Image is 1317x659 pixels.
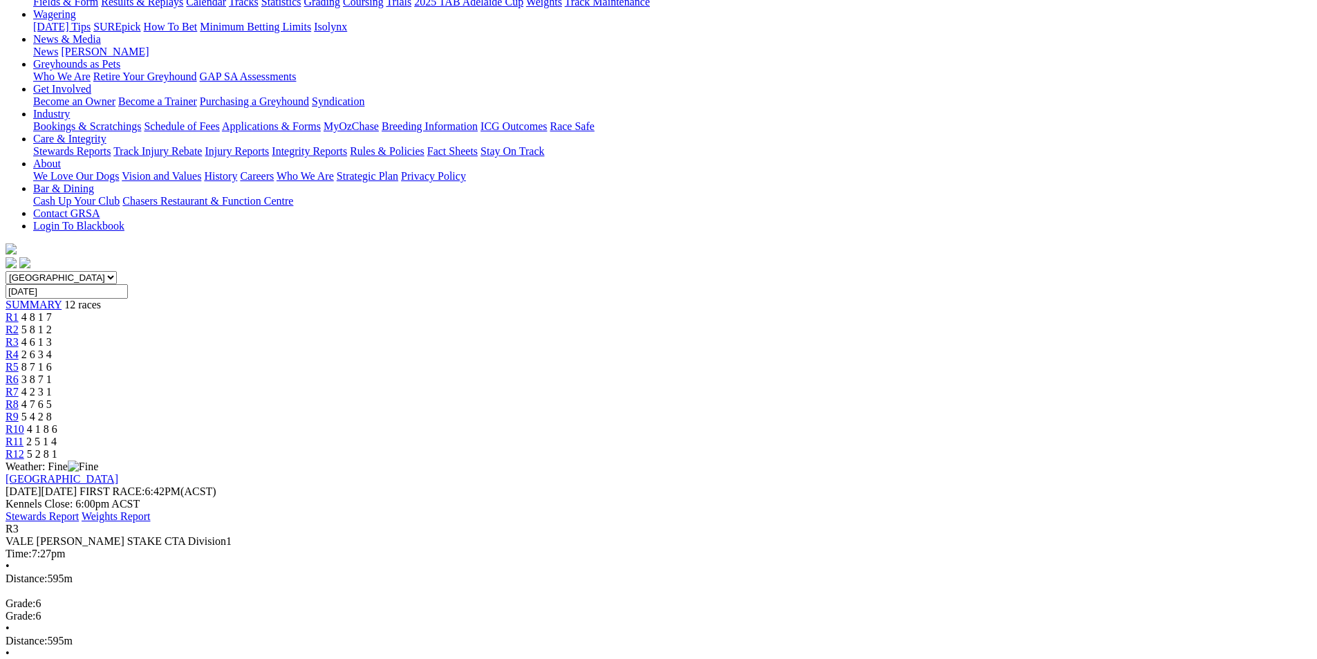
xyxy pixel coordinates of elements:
a: R5 [6,361,19,373]
a: Track Injury Rebate [113,145,202,157]
a: Vision and Values [122,170,201,182]
a: Race Safe [550,120,594,132]
span: 4 1 8 6 [27,423,57,435]
a: Strategic Plan [337,170,398,182]
a: Care & Integrity [33,133,106,145]
a: R10 [6,423,24,435]
a: SUREpick [93,21,140,33]
a: Careers [240,170,274,182]
a: Bar & Dining [33,183,94,194]
a: Wagering [33,8,76,20]
div: VALE [PERSON_NAME] STAKE CTA Division1 [6,535,1311,548]
a: We Love Our Dogs [33,170,119,182]
a: Cash Up Your Club [33,195,120,207]
span: [DATE] [6,485,41,497]
span: 4 2 3 1 [21,386,52,398]
a: Minimum Betting Limits [200,21,311,33]
img: logo-grsa-white.png [6,243,17,254]
span: R7 [6,386,19,398]
div: Kennels Close: 6:00pm ACST [6,498,1311,510]
span: Weather: Fine [6,461,98,472]
div: Wagering [33,21,1311,33]
a: R8 [6,398,19,410]
a: ICG Outcomes [480,120,547,132]
a: Breeding Information [382,120,478,132]
a: MyOzChase [324,120,379,132]
span: FIRST RACE: [80,485,144,497]
a: Contact GRSA [33,207,100,219]
span: Distance: [6,635,47,647]
a: Privacy Policy [401,170,466,182]
div: News & Media [33,46,1311,58]
a: Fact Sheets [427,145,478,157]
a: SUMMARY [6,299,62,310]
img: twitter.svg [19,257,30,268]
a: Purchasing a Greyhound [200,95,309,107]
span: 3 8 7 1 [21,373,52,385]
span: 4 7 6 5 [21,398,52,410]
a: Integrity Reports [272,145,347,157]
span: Distance: [6,573,47,584]
span: • [6,647,10,659]
a: About [33,158,61,169]
span: Grade: [6,597,36,609]
a: Who We Are [33,71,91,82]
span: 5 2 8 1 [27,448,57,460]
div: Industry [33,120,1311,133]
a: R12 [6,448,24,460]
a: Industry [33,108,70,120]
a: R4 [6,349,19,360]
a: R9 [6,411,19,423]
a: News & Media [33,33,101,45]
a: Greyhounds as Pets [33,58,120,70]
div: Bar & Dining [33,195,1311,207]
a: R11 [6,436,24,447]
span: • [6,622,10,634]
a: R1 [6,311,19,323]
a: [DATE] Tips [33,21,91,33]
span: 8 7 1 6 [21,361,52,373]
a: How To Bet [144,21,198,33]
span: 4 8 1 7 [21,311,52,323]
div: 595m [6,635,1311,647]
span: 5 4 2 8 [21,411,52,423]
a: Who We Are [277,170,334,182]
a: Stay On Track [480,145,544,157]
span: 5 8 1 2 [21,324,52,335]
a: Bookings & Scratchings [33,120,141,132]
a: Weights Report [82,510,151,522]
a: R6 [6,373,19,385]
span: • [6,560,10,572]
a: Retire Your Greyhound [93,71,197,82]
a: Stewards Report [6,510,79,522]
a: Injury Reports [205,145,269,157]
span: R3 [6,523,19,535]
div: About [33,170,1311,183]
div: Greyhounds as Pets [33,71,1311,83]
span: 2 5 1 4 [26,436,57,447]
div: 595m [6,573,1311,585]
a: Schedule of Fees [144,120,219,132]
a: Stewards Reports [33,145,111,157]
div: Get Involved [33,95,1311,108]
a: Syndication [312,95,364,107]
a: Chasers Restaurant & Function Centre [122,195,293,207]
span: Time: [6,548,32,559]
a: Become an Owner [33,95,115,107]
a: GAP SA Assessments [200,71,297,82]
span: 4 6 1 3 [21,336,52,348]
span: Grade: [6,610,36,622]
a: R3 [6,336,19,348]
img: facebook.svg [6,257,17,268]
a: Isolynx [314,21,347,33]
a: Become a Trainer [118,95,197,107]
span: R2 [6,324,19,335]
a: Rules & Policies [350,145,424,157]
